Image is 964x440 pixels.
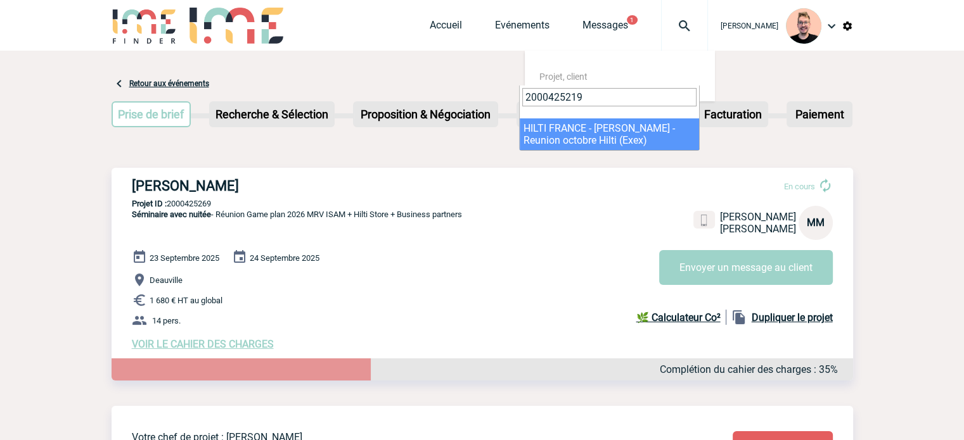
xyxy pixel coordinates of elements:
p: Devis [518,103,581,126]
b: Dupliquer le projet [752,311,833,324]
span: Deauville [150,275,183,285]
p: Facturation [699,103,767,126]
span: 24 Septembre 2025 [250,253,319,263]
img: IME-Finder [112,8,177,44]
a: 🌿 Calculateur Co² [636,310,726,325]
p: 2000425269 [112,199,853,208]
span: 23 Septembre 2025 [150,253,219,263]
span: [PERSON_NAME] [720,211,796,223]
span: [PERSON_NAME] [720,223,796,235]
img: 129741-1.png [786,8,821,44]
span: Projet, client [539,72,588,82]
p: Recherche & Sélection [210,103,333,126]
button: Envoyer un message au client [659,250,833,285]
span: 14 pers. [152,316,181,325]
img: portable.png [698,215,710,226]
a: Retour aux événements [129,79,209,88]
button: 1 [627,15,638,25]
span: En cours [784,182,815,191]
p: Proposition & Négociation [354,103,497,126]
span: [PERSON_NAME] [721,22,778,30]
img: file_copy-black-24dp.png [731,310,747,325]
b: Projet ID : [132,199,167,208]
a: Evénements [495,19,549,37]
h3: [PERSON_NAME] [132,178,512,194]
p: Paiement [788,103,851,126]
span: MM [807,217,825,229]
p: Prise de brief [113,103,190,126]
a: VOIR LE CAHIER DES CHARGES [132,338,274,350]
span: - Réunion Game plan 2026 MRV ISAM + Hilti Store + Business partners [132,210,462,219]
span: 1 680 € HT au global [150,296,222,305]
span: Séminaire avec nuitée [132,210,211,219]
b: 🌿 Calculateur Co² [636,311,721,324]
li: HILTI FRANCE - [PERSON_NAME] - Reunion octobre Hilti (Exex) [520,118,699,150]
a: Accueil [430,19,462,37]
a: Messages [582,19,628,37]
